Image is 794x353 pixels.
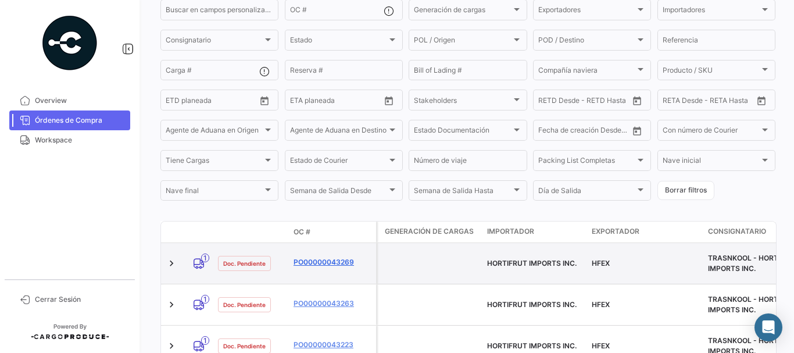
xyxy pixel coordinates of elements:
a: Overview [9,91,130,110]
span: HFEX [592,341,610,350]
input: Desde [290,98,311,106]
span: Doc. Pendiente [223,341,266,351]
span: 1 [201,295,209,304]
datatable-header-cell: Modo de Transporte [184,227,213,237]
input: Hasta [567,128,610,136]
span: Producto / SKU [663,68,760,76]
span: Consignatario [708,226,766,237]
input: Hasta [567,98,610,106]
span: Generación de cargas [414,8,511,16]
img: powered-by.png [41,14,99,72]
datatable-header-cell: OC # [289,222,376,242]
span: Compañía naviera [538,68,635,76]
span: Día de Salida [538,188,635,197]
a: Órdenes de Compra [9,110,130,130]
span: HFEX [592,300,610,309]
span: POL / Origen [414,38,511,46]
datatable-header-cell: Exportador [587,222,703,243]
span: Agente de Aduana en Destino [290,128,387,136]
span: Agente de Aduana en Origen [166,128,263,136]
datatable-header-cell: Importador [482,222,587,243]
span: 1 [201,254,209,262]
span: Estado Documentación [414,128,511,136]
span: Nave inicial [663,158,760,166]
input: Hasta [319,98,362,106]
button: Open calendar [256,92,273,109]
span: Estado [290,38,387,46]
a: PO00000043269 [294,257,371,268]
span: Doc. Pendiente [223,259,266,268]
button: Open calendar [753,92,770,109]
span: HORTIFRUT IMPORTS INC. [487,300,577,309]
button: Open calendar [628,92,646,109]
input: Hasta [692,98,735,106]
div: Abrir Intercom Messenger [754,313,782,341]
span: OC # [294,227,310,237]
input: Desde [166,98,187,106]
input: Desde [538,128,559,136]
span: Estado de Courier [290,158,387,166]
a: Workspace [9,130,130,150]
a: Expand/Collapse Row [166,299,177,311]
span: Workspace [35,135,126,145]
span: Stakeholders [414,98,511,106]
span: HFEX [592,259,610,268]
span: HORTIFRUT IMPORTS INC. [487,259,577,268]
span: Exportadores [538,8,635,16]
span: 1 [201,336,209,345]
a: PO00000043223 [294,340,371,350]
span: Doc. Pendiente [223,300,266,309]
input: Desde [663,98,684,106]
a: Expand/Collapse Row [166,258,177,269]
span: Nave final [166,188,263,197]
span: HORTIFRUT IMPORTS INC. [487,341,577,350]
span: Órdenes de Compra [35,115,126,126]
a: Expand/Collapse Row [166,340,177,352]
input: Desde [538,98,559,106]
span: Generación de cargas [385,226,474,237]
span: Cerrar Sesión [35,294,126,305]
span: Semana de Salida Hasta [414,188,511,197]
span: Semana de Salida Desde [290,188,387,197]
span: Consignatario [166,38,263,46]
span: Packing List Completas [538,158,635,166]
span: Tiene Cargas [166,158,263,166]
span: Con número de Courier [663,128,760,136]
span: Exportador [592,226,639,237]
button: Borrar filtros [657,181,714,200]
datatable-header-cell: Estado Doc. [213,227,289,237]
span: Importadores [663,8,760,16]
button: Open calendar [380,92,398,109]
span: POD / Destino [538,38,635,46]
span: Importador [487,226,534,237]
datatable-header-cell: Generación de cargas [378,222,482,243]
input: Hasta [195,98,238,106]
a: PO00000043263 [294,298,371,309]
button: Open calendar [628,122,646,140]
span: Overview [35,95,126,106]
